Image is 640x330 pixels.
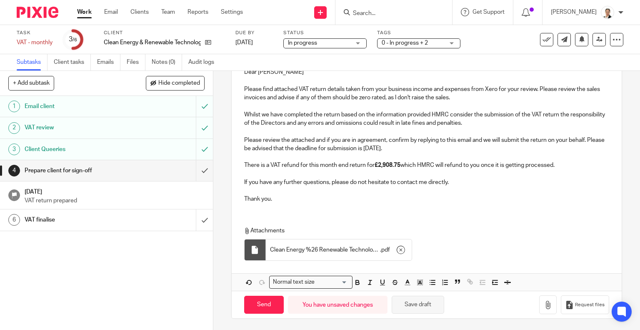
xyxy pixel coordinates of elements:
[8,101,20,112] div: 1
[17,54,47,71] a: Subtasks
[146,76,205,90] button: Hide completed
[561,295,609,314] button: Request files
[244,68,610,76] p: Dear [PERSON_NAME]
[158,80,200,87] span: Hide completed
[8,76,54,90] button: + Add subtask
[104,30,225,36] label: Client
[152,54,182,71] a: Notes (0)
[235,40,253,45] span: [DATE]
[244,178,610,186] p: If you have any further questions, please do not hesitate to contact me directly.
[188,54,220,71] a: Audit logs
[77,8,92,16] a: Work
[8,214,20,226] div: 6
[221,8,243,16] a: Settings
[244,136,610,153] p: Please review the attached and if you are in agreement, confirm by replying to this email and we ...
[25,143,133,156] h1: Client Queeries
[270,246,380,254] span: Clean Energy %26 Renewable Technology Ltd - VAT Return
[288,40,317,46] span: In progress
[288,296,387,314] div: You have unsaved changes
[25,186,205,196] h1: [DATE]
[382,40,428,46] span: 0 - In progress + 2
[244,111,610,128] p: Whilst we have completed the return based on the information provided HMRC consider the submissio...
[381,246,390,254] span: pdf
[161,8,175,16] a: Team
[8,122,20,134] div: 2
[104,38,201,47] p: Clean Energy & Renewable Technology Ltd
[317,278,347,287] input: Search for option
[266,239,412,260] div: .
[187,8,208,16] a: Reports
[392,296,444,314] button: Save draft
[25,100,133,113] h1: Email client
[17,7,58,18] img: Pixie
[25,121,133,134] h1: VAT review
[8,144,20,155] div: 3
[72,38,77,42] small: /6
[283,30,367,36] label: Status
[352,10,427,18] input: Search
[17,38,52,47] div: VAT - monthly
[244,161,610,169] p: There is a VAT refund for this month end return for which HMRC will refund to you once it is gett...
[551,8,597,16] p: [PERSON_NAME]
[130,8,149,16] a: Clients
[244,227,602,235] p: Attachments
[97,54,120,71] a: Emails
[235,30,273,36] label: Due by
[25,164,133,177] h1: Prepare client for sign-off
[375,162,400,168] strong: £2,908.75
[54,54,91,71] a: Client tasks
[25,214,133,226] h1: VAT finalise
[377,30,460,36] label: Tags
[25,196,205,205] p: VAT return prepared
[601,6,614,19] img: Untitled%20(5%20%C3%97%205%20cm)%20(2).png
[104,8,118,16] a: Email
[472,9,505,15] span: Get Support
[127,54,145,71] a: Files
[17,30,52,36] label: Task
[69,35,77,44] div: 3
[244,85,610,102] p: Please find attached VAT return details taken from your business income and expenses from Xero fo...
[8,165,20,176] div: 4
[575,302,605,308] span: Request files
[269,276,352,289] div: Search for option
[244,195,610,203] p: Thank you.
[244,296,284,314] input: Send
[271,278,317,287] span: Normal text size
